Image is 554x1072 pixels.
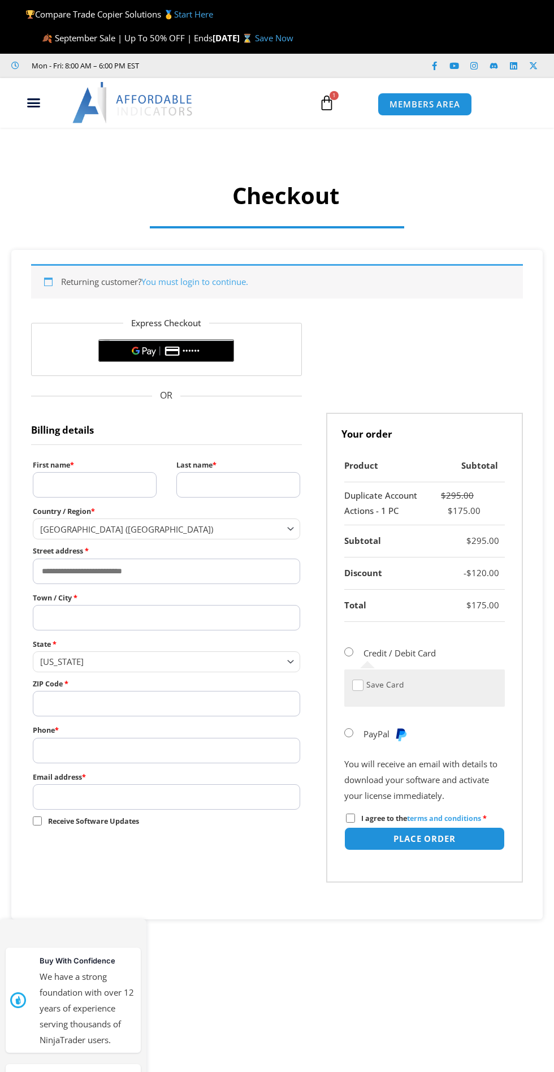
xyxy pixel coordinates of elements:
[344,757,505,804] p: You will receive an email with details to download your software and activate your license immedi...
[98,339,234,362] button: Buy with GPay
[255,32,293,44] a: Save Now
[344,557,426,590] th: Discount
[363,647,436,659] label: Credit / Debit Card
[40,656,283,667] span: Georgia
[378,93,472,116] a: MEMBERS AREA
[441,490,446,501] span: $
[366,679,404,691] label: Save Card
[40,969,137,1048] p: We have a strong foundation with over 12 years of experience serving thousands of NinjaTrader users.
[25,8,213,20] span: Compare Trade Copier Solutions 🥇
[40,952,137,969] h3: Buy With Confidence
[10,992,26,1008] img: mark thumbs good 43913 | Affordable Indicators – NinjaTrader
[33,816,42,825] input: Receive Software Updates
[33,591,300,605] label: Town / City
[466,535,499,546] bdi: 295.00
[33,504,300,518] label: Country / Region
[48,816,139,826] span: Receive Software Updates
[183,347,200,355] text: ••••••
[29,59,139,72] span: Mon - Fri: 8:00 AM – 6:00 PM EST
[42,32,213,44] span: 🍂 September Sale | Up To 50% OFF | Ends
[23,180,548,211] h1: Checkout
[344,827,505,850] button: Place order
[466,599,499,611] bdi: 175.00
[26,10,34,19] img: 🏆
[33,458,157,472] label: First name
[466,567,471,578] span: $
[302,87,352,119] a: 1
[448,505,481,516] bdi: 175.00
[363,728,408,740] label: PayPal
[330,91,339,100] span: 1
[213,32,255,44] strong: [DATE] ⌛
[40,524,283,535] span: United States (US)
[466,567,499,578] bdi: 120.00
[344,450,426,482] th: Product
[483,814,487,823] abbr: required
[31,387,302,404] span: OR
[174,8,213,20] a: Start Here
[33,677,300,691] label: ZIP Code
[31,413,302,445] h3: Billing details
[326,413,523,450] h3: Your order
[141,276,248,287] a: You must login to continue.
[31,315,523,883] form: Checkout
[176,458,300,472] label: Last name
[33,637,300,651] label: State
[466,535,471,546] span: $
[466,599,471,611] span: $
[389,100,460,109] span: MEMBERS AREA
[31,264,523,299] div: Returning customer?
[33,518,300,539] span: Country / Region
[123,315,209,331] legend: Express Checkout
[33,651,300,672] span: State
[148,60,317,71] iframe: Customer reviews powered by Trustpilot
[33,770,300,784] label: Email address
[344,482,426,526] td: Duplicate Account Actions - 1 PC
[448,505,453,516] span: $
[361,814,481,823] span: I agree to the
[72,82,194,123] img: LogoAI | Affordable Indicators – NinjaTrader
[426,450,505,482] th: Subtotal
[33,723,300,737] label: Phone
[344,535,381,546] strong: Subtotal
[33,544,300,558] label: Street address
[394,728,408,741] img: PayPal
[346,814,355,823] input: I agree to theterms and conditions *
[464,567,466,578] span: -
[441,490,474,501] bdi: 295.00
[344,599,366,611] strong: Total
[6,92,61,114] div: Menu Toggle
[407,814,481,823] a: terms and conditions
